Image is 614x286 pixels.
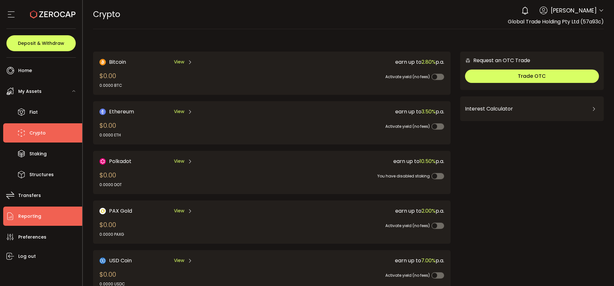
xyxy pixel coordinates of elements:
[18,212,41,221] span: Reporting
[267,157,444,165] div: earn up to p.a.
[6,35,76,51] button: Deposit & Withdraw
[174,208,184,214] span: View
[174,257,184,264] span: View
[99,83,122,88] div: 0.0000 BTC
[421,257,436,264] span: 7.00%
[99,257,106,264] img: USD Coin
[99,232,124,237] div: 0.0000 PAXG
[421,207,436,215] span: 2.00%
[465,69,599,83] button: Trade OTC
[508,18,604,25] span: Global Trade Holding Pty Ltd (57a93c)
[18,87,42,96] span: My Assets
[99,170,122,188] div: $0.00
[377,173,430,179] span: You have disabled staking
[99,121,121,138] div: $0.00
[99,208,106,214] img: PAX Gold
[99,182,122,188] div: 0.0000 DOT
[385,223,430,228] span: Activate yield (no fees)
[267,108,444,116] div: earn up to p.a.
[174,108,184,115] span: View
[18,252,36,261] span: Log out
[29,128,46,138] span: Crypto
[18,66,32,75] span: Home
[421,58,436,66] span: 2.80%
[267,207,444,215] div: earn up to p.a.
[460,56,530,64] div: Request an OTC Trade
[420,158,436,165] span: 10.50%
[267,257,444,265] div: earn up to p.a.
[109,157,131,165] span: Polkadot
[551,6,597,15] span: [PERSON_NAME]
[18,41,64,45] span: Deposit & Withdraw
[109,108,134,116] span: Ethereum
[93,9,120,20] span: Crypto
[465,58,471,63] img: 6nGpN7MZ9FLuBP83NiajKbTRY4UzlzQtBKtCrLLspmCkSvCZHBKvY3NxgQaT5JnOQREvtQ257bXeeSTueZfAPizblJ+Fe8JwA...
[29,170,54,179] span: Structures
[109,58,126,66] span: Bitcoin
[18,233,46,242] span: Preferences
[385,124,430,129] span: Activate yield (no fees)
[29,108,38,117] span: Fiat
[518,72,546,80] span: Trade OTC
[109,207,132,215] span: PAX Gold
[99,59,106,65] img: Bitcoin
[385,273,430,278] span: Activate yield (no fees)
[18,191,41,200] span: Transfers
[421,108,436,115] span: 3.50%
[99,109,106,115] img: Ethereum
[99,132,121,138] div: 0.0000 ETH
[385,74,430,79] span: Activate yield (no fees)
[174,59,184,65] span: View
[99,220,124,237] div: $0.00
[99,71,122,88] div: $0.00
[174,158,184,165] span: View
[29,149,47,159] span: Staking
[582,255,614,286] iframe: Chat Widget
[267,58,444,66] div: earn up to p.a.
[465,101,599,117] div: Interest Calculator
[99,158,106,165] img: DOT
[109,257,132,265] span: USD Coin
